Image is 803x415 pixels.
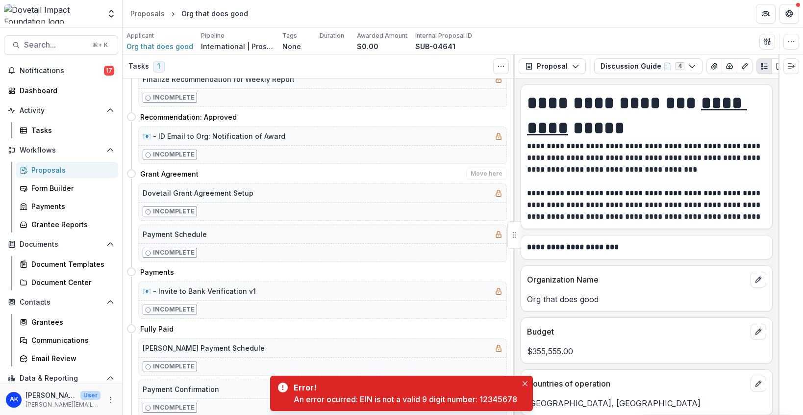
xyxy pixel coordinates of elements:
h5: Payment Schedule [143,229,207,239]
h5: [PERSON_NAME] Payment Schedule [143,343,265,353]
div: An error ocurred: EIN is not a valid 9 digit number: 12345678 [294,393,517,405]
p: $355,555.00 [527,345,766,357]
button: Open Workflows [4,142,118,158]
p: Incomplete [153,207,195,216]
h4: Fully Paid [140,324,174,334]
a: Document Templates [16,256,118,272]
button: Partners [756,4,776,24]
p: Incomplete [153,248,195,257]
button: edit [751,376,766,391]
a: Dashboard [4,82,118,99]
div: Payments [31,201,110,211]
h4: Payments [140,267,174,277]
div: Grantees [31,317,110,327]
div: ⌘ + K [90,40,110,51]
a: Grantees [16,314,118,330]
button: Open entity switcher [104,4,118,24]
button: PDF view [772,58,787,74]
a: Proposals [126,6,169,21]
h5: Dovetail Grant Agreement Setup [143,188,253,198]
button: Plaintext view [756,58,772,74]
h3: Tasks [128,62,149,71]
p: Countries of operation [527,378,747,389]
p: Pipeline [201,31,225,40]
div: Email Review [31,353,110,363]
div: Document Center [31,277,110,287]
button: Get Help [779,4,799,24]
span: 1 [153,61,165,73]
button: Toggle View Cancelled Tasks [493,58,509,74]
p: SUB-04641 [415,41,455,52]
img: Dovetail Impact Foundation logo [4,4,100,24]
button: edit [751,324,766,339]
p: Incomplete [153,362,195,371]
div: Document Templates [31,259,110,269]
div: Anna Koons [10,396,18,403]
button: Close [519,378,531,389]
div: Grantee Reports [31,219,110,230]
button: edit [751,272,766,287]
h4: Recommendation: Approved [140,112,237,122]
h5: Finalize Recommendation for Weekly Report [143,74,295,84]
p: Tags [282,31,297,40]
span: Activity [20,106,102,115]
a: Org that does good [126,41,193,52]
p: Incomplete [153,150,195,159]
span: 17 [104,66,114,76]
a: Payments [16,198,118,214]
button: Edit as form [737,58,753,74]
p: $0.00 [357,41,378,52]
span: Documents [20,240,102,249]
a: Document Center [16,274,118,290]
p: Applicant [126,31,154,40]
p: [PERSON_NAME] [25,390,76,400]
button: Open Data & Reporting [4,370,118,386]
div: Proposals [130,8,165,19]
button: More [104,394,116,406]
div: Dashboard [20,85,110,96]
div: Form Builder [31,183,110,193]
h5: 📧 - ID Email to Org: Notification of Award [143,131,285,141]
span: Contacts [20,298,102,307]
button: Notifications17 [4,63,118,78]
a: Communications [16,332,118,348]
nav: breadcrumb [126,6,252,21]
p: Awarded Amount [357,31,407,40]
p: Organization Name [527,274,747,285]
span: Data & Reporting [20,374,102,383]
button: Discussion Guide 📄4 [594,58,703,74]
a: Proposals [16,162,118,178]
span: Search... [24,40,86,50]
button: Open Activity [4,103,118,118]
span: Notifications [20,67,104,75]
div: Tasks [31,125,110,135]
span: Workflows [20,146,102,155]
button: Open Documents [4,236,118,252]
p: User [80,391,100,400]
div: Org that does good [181,8,248,19]
a: Email Review [16,350,118,366]
h5: 📧 - Invite to Bank Verification v1 [143,286,256,296]
p: Incomplete [153,403,195,412]
a: Tasks [16,122,118,138]
p: International | Prospects Pipeline [201,41,275,52]
p: Incomplete [153,93,195,102]
p: Budget [527,326,747,337]
div: Proposals [31,165,110,175]
button: Proposal [519,58,586,74]
button: Expand right [783,58,799,74]
button: Open Contacts [4,294,118,310]
a: Grantee Reports [16,216,118,233]
p: [PERSON_NAME][EMAIL_ADDRESS][DOMAIN_NAME] [25,400,100,409]
div: Communications [31,335,110,345]
div: Error! [294,382,513,393]
button: View Attached Files [706,58,722,74]
h4: Grant Agreement [140,169,199,179]
h5: Payment Confirmation [143,384,219,394]
button: Search... [4,35,118,55]
p: [GEOGRAPHIC_DATA], [GEOGRAPHIC_DATA] [527,397,766,409]
p: Internal Proposal ID [415,31,472,40]
p: Duration [320,31,344,40]
a: Form Builder [16,180,118,196]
